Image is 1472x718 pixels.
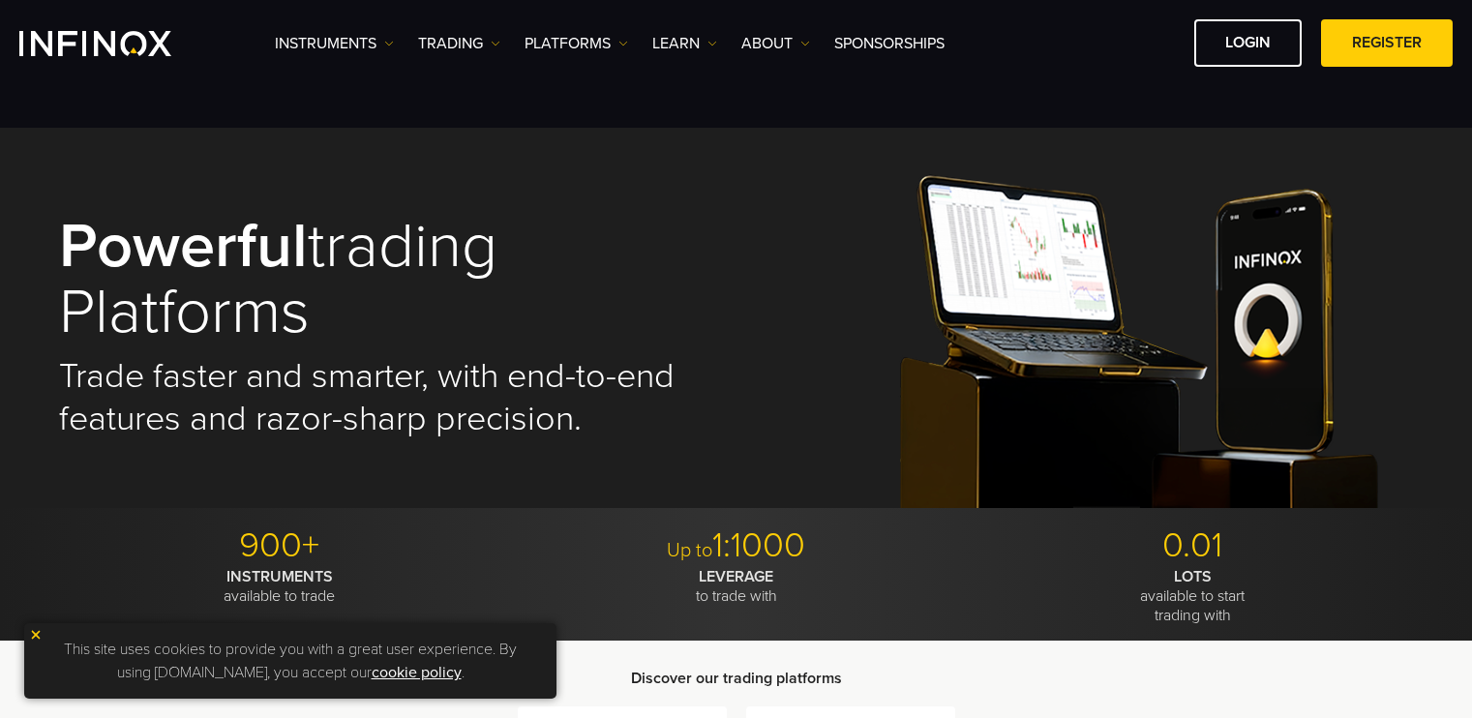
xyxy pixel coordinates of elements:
a: ABOUT [741,32,810,55]
p: 0.01 [972,524,1414,567]
a: SPONSORSHIPS [834,32,945,55]
strong: LOTS [1174,567,1212,586]
p: This site uses cookies to provide you with a great user experience. By using [DOMAIN_NAME], you a... [34,633,547,689]
a: REGISTER [1321,19,1453,67]
strong: INSTRUMENTS [226,567,333,586]
a: LOGIN [1194,19,1302,67]
strong: LEVERAGE [699,567,773,586]
a: PLATFORMS [525,32,628,55]
p: available to trade [59,567,501,606]
span: Up to [667,539,712,562]
img: yellow close icon [29,628,43,642]
a: INFINOX Logo [19,31,217,56]
p: available to start trading with [972,567,1414,625]
p: to trade with [515,567,957,606]
a: TRADING [418,32,500,55]
p: 1:1000 [515,524,957,567]
p: 900+ [59,524,501,567]
h2: Trade faster and smarter, with end-to-end features and razor-sharp precision. [59,355,709,440]
strong: Powerful [59,208,308,284]
a: Instruments [275,32,394,55]
h1: trading platforms [59,214,709,346]
a: cookie policy [372,663,462,682]
a: Learn [652,32,717,55]
strong: Discover our trading platforms [631,669,842,688]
